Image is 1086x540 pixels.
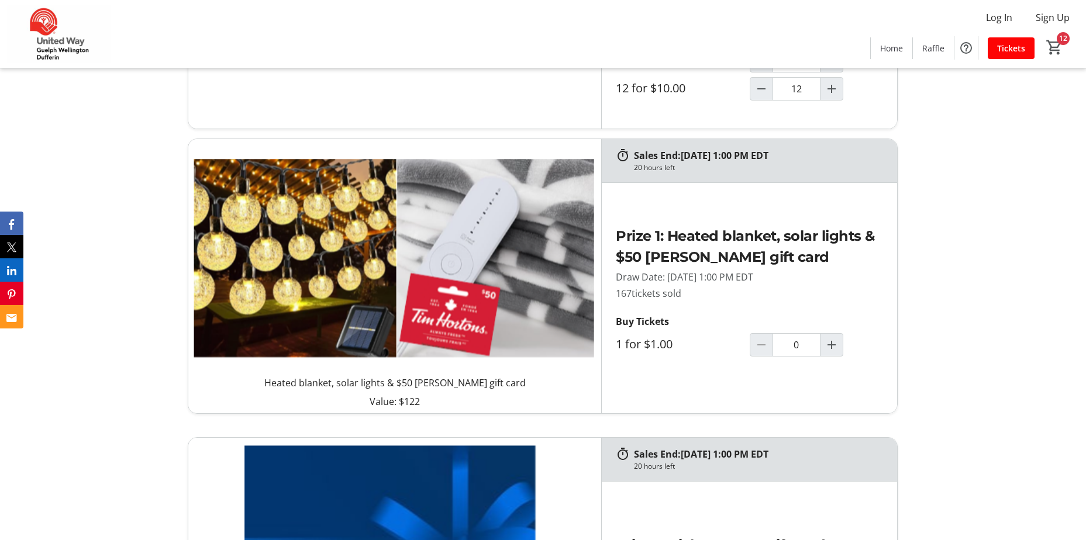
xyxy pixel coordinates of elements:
[264,376,526,390] p: Heated blanket, solar lights & $50 [PERSON_NAME] gift card
[634,149,681,162] span: Sales End:
[988,37,1035,59] a: Tickets
[880,42,903,54] span: Home
[681,448,768,461] span: [DATE] 1:00 PM EDT
[954,36,978,60] button: Help
[820,334,843,356] button: Increment by one
[871,37,912,59] a: Home
[681,149,768,162] span: [DATE] 1:00 PM EDT
[616,286,883,300] p: 167 tickets sold
[616,81,685,95] label: 12 for $10.00
[634,461,675,472] div: 20 hours left
[7,5,111,63] img: United Way Guelph Wellington Dufferin's Logo
[634,448,681,461] span: Sales End:
[1026,8,1079,27] button: Sign Up
[1036,11,1070,25] span: Sign Up
[634,162,675,173] div: 20 hours left
[616,315,669,328] strong: Buy Tickets
[616,226,883,268] h2: Prize 1: Heated blanket, solar lights & $50 [PERSON_NAME] gift card
[922,42,944,54] span: Raffle
[977,8,1022,27] button: Log In
[913,37,954,59] a: Raffle
[616,337,673,351] label: 1 for $1.00
[616,270,883,284] p: Draw Date: [DATE] 1:00 PM EDT
[1044,37,1065,58] button: Cart
[820,78,843,100] button: Increment by one
[198,394,592,409] p: Value: $122
[997,42,1025,54] span: Tickets
[188,139,601,371] img: Prize 1: Heated blanket, solar lights & $50 Tim Hortons gift card
[986,11,1012,25] span: Log In
[750,78,773,100] button: Decrement by one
